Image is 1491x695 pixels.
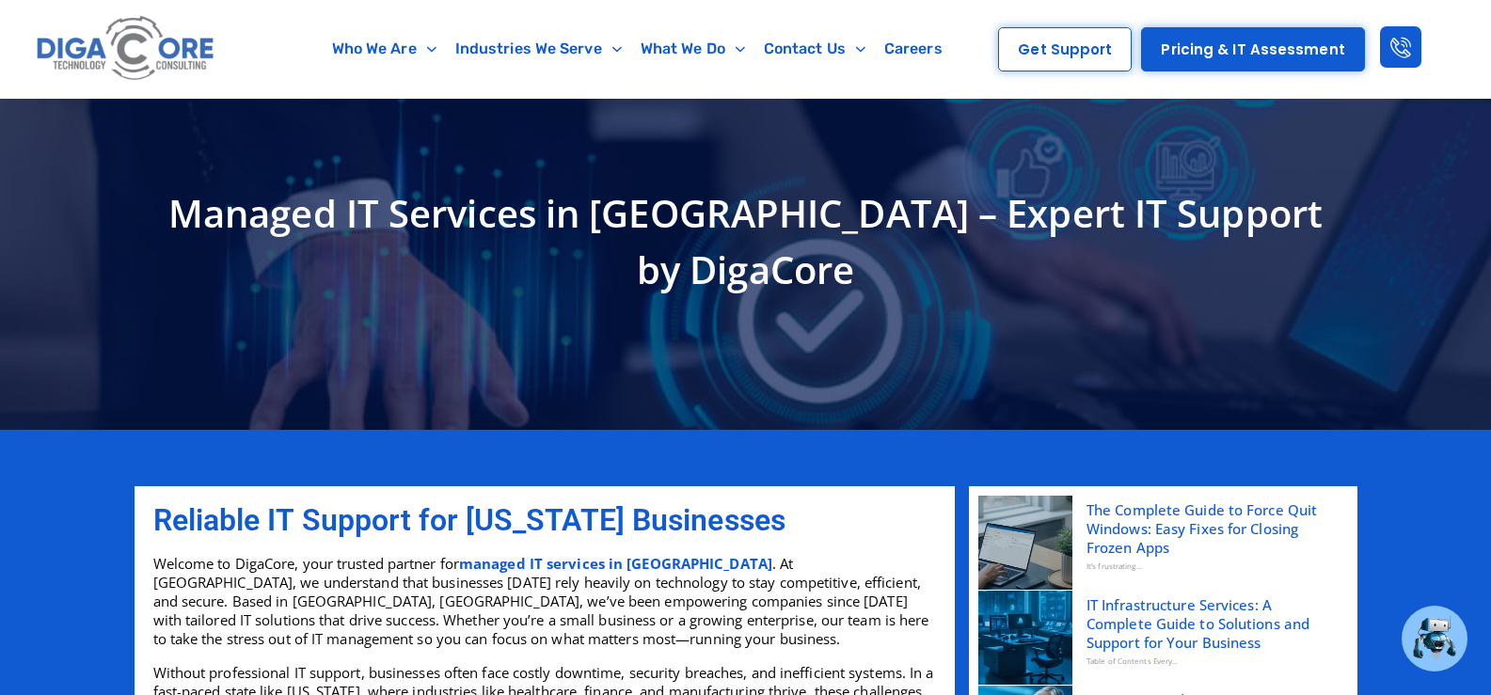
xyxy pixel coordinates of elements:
[998,27,1132,71] a: Get Support
[446,27,631,71] a: Industries We Serve
[298,27,976,71] nav: Menu
[1161,42,1344,56] span: Pricing & IT Assessment
[153,505,936,535] h2: Reliable IT Support for [US_STATE] Businesses
[978,591,1072,685] img: IT Infrastructure Services
[1087,500,1334,557] a: The Complete Guide to Force Quit Windows: Easy Fixes for Closing Frozen Apps
[978,496,1072,590] img: Force Quit Apps on Windows
[631,27,754,71] a: What We Do
[459,554,772,573] a: managed IT services in [GEOGRAPHIC_DATA]
[153,554,936,648] p: Welcome to DigaCore, your trusted partner for . At [GEOGRAPHIC_DATA], we understand that business...
[1018,42,1112,56] span: Get Support
[323,27,446,71] a: Who We Are
[1087,595,1334,652] a: IT Infrastructure Services: A Complete Guide to Solutions and Support for Your Business
[144,185,1348,298] h1: Managed IT Services in [GEOGRAPHIC_DATA] – Expert IT Support by DigaCore
[875,27,952,71] a: Careers
[32,9,220,88] img: Digacore logo 1
[1087,652,1334,671] div: Table of Contents Every...
[1141,27,1364,71] a: Pricing & IT Assessment
[1087,557,1334,576] div: It’s frustrating...
[754,27,875,71] a: Contact Us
